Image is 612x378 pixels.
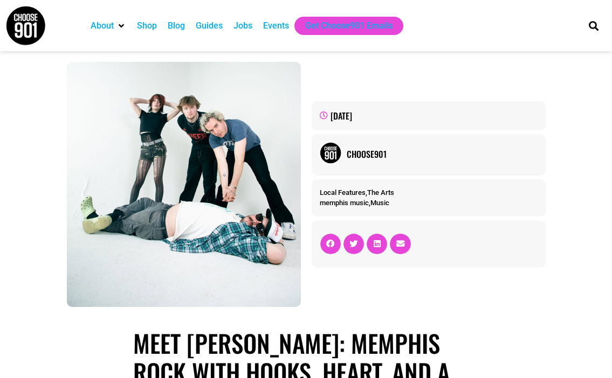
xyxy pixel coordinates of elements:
[137,19,157,32] a: Shop
[91,19,114,32] a: About
[367,234,387,254] div: Share on linkedin
[320,142,341,164] img: Picture of Choose901
[320,199,389,207] span: ,
[85,17,572,35] nav: Main nav
[390,234,410,254] div: Share on email
[331,109,352,122] time: [DATE]
[320,234,341,254] div: Share on facebook
[233,19,252,32] a: Jobs
[320,199,369,207] a: memphis music
[347,148,538,160] a: Choose901
[585,17,602,34] div: Search
[343,234,364,254] div: Share on twitter
[263,19,289,32] a: Events
[305,19,393,32] a: Get Choose901 Emails
[320,188,394,197] span: ,
[168,19,185,32] a: Blog
[370,199,389,207] a: Music
[320,188,366,197] a: Local Features
[85,17,132,35] div: About
[196,19,223,32] a: Guides
[367,188,394,197] a: The Arts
